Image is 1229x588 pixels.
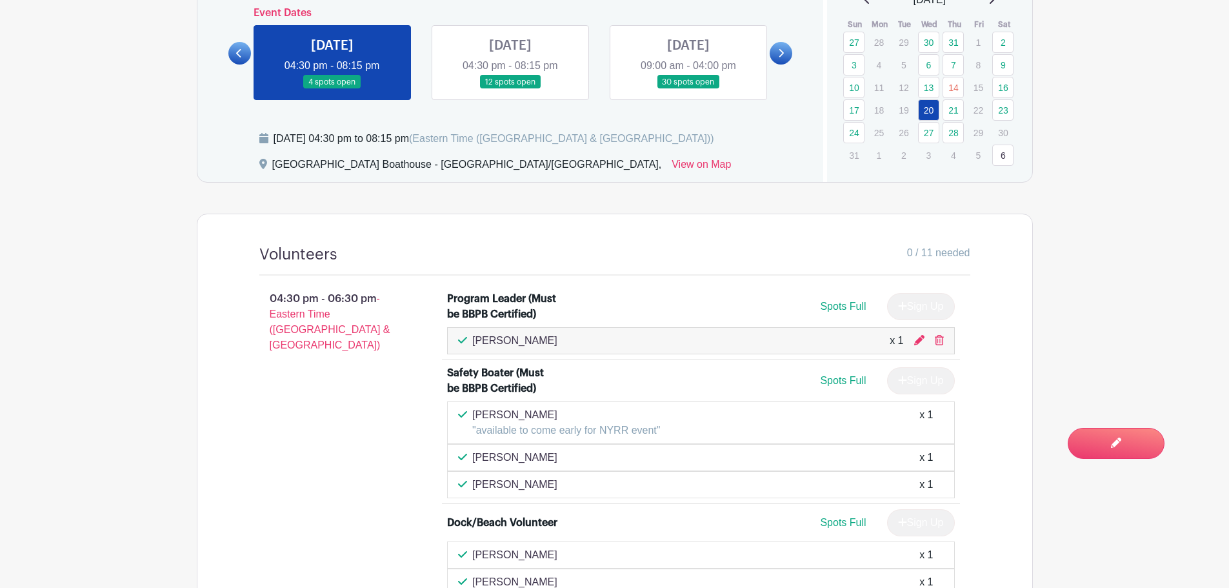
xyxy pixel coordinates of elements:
[917,18,943,31] th: Wed
[409,133,714,144] span: (Eastern Time ([GEOGRAPHIC_DATA] & [GEOGRAPHIC_DATA]))
[868,77,890,97] p: 11
[472,333,557,349] p: [PERSON_NAME]
[968,145,989,165] p: 5
[843,18,868,31] th: Sun
[892,18,917,31] th: Tue
[918,54,939,76] a: 6
[868,32,890,52] p: 28
[943,99,964,121] a: 21
[472,423,660,438] p: "available to come early for NYRR event"
[992,32,1014,53] a: 2
[907,245,970,261] span: 0 / 11 needed
[270,293,390,350] span: - Eastern Time ([GEOGRAPHIC_DATA] & [GEOGRAPHIC_DATA])
[943,32,964,53] a: 31
[472,450,557,465] p: [PERSON_NAME]
[472,477,557,492] p: [PERSON_NAME]
[259,245,337,264] h4: Volunteers
[472,407,660,423] p: [PERSON_NAME]
[918,145,939,165] p: 3
[968,77,989,97] p: 15
[843,122,864,143] a: 24
[919,407,933,438] div: x 1
[992,54,1014,76] a: 9
[843,54,864,76] a: 3
[893,55,914,75] p: 5
[919,547,933,563] div: x 1
[968,123,989,143] p: 29
[868,145,890,165] p: 1
[893,145,914,165] p: 2
[992,123,1014,143] p: 30
[968,100,989,120] p: 22
[918,32,939,53] a: 30
[992,99,1014,121] a: 23
[868,18,893,31] th: Mon
[992,18,1017,31] th: Sat
[893,77,914,97] p: 12
[272,157,662,177] div: [GEOGRAPHIC_DATA] Boathouse - [GEOGRAPHIC_DATA]/[GEOGRAPHIC_DATA],
[893,123,914,143] p: 26
[943,77,964,98] a: 14
[868,123,890,143] p: 25
[943,54,964,76] a: 7
[274,131,714,147] div: [DATE] 04:30 pm to 08:15 pm
[843,99,864,121] a: 17
[251,7,770,19] h6: Event Dates
[890,333,903,349] div: x 1
[893,100,914,120] p: 19
[893,32,914,52] p: 29
[918,77,939,98] a: 13
[447,515,557,531] div: Dock/Beach Volunteer
[868,100,890,120] p: 18
[919,450,933,465] div: x 1
[942,18,967,31] th: Thu
[943,145,964,165] p: 4
[820,301,866,312] span: Spots Full
[472,547,557,563] p: [PERSON_NAME]
[239,286,427,358] p: 04:30 pm - 06:30 pm
[820,375,866,386] span: Spots Full
[943,122,964,143] a: 28
[992,145,1014,166] a: 6
[843,77,864,98] a: 10
[919,477,933,492] div: x 1
[992,77,1014,98] a: 16
[447,365,559,396] div: Safety Boater (Must be BBPB Certified)
[843,32,864,53] a: 27
[868,55,890,75] p: 4
[968,32,989,52] p: 1
[968,55,989,75] p: 8
[918,99,939,121] a: 20
[820,517,866,528] span: Spots Full
[918,122,939,143] a: 27
[447,291,559,322] div: Program Leader (Must be BBPB Certified)
[967,18,992,31] th: Fri
[843,145,864,165] p: 31
[672,157,731,177] a: View on Map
